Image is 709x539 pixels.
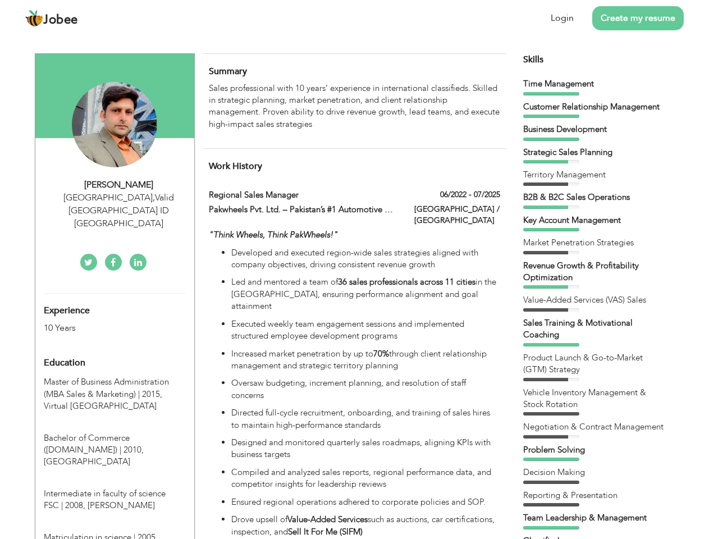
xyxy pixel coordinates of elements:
span: Skills [523,53,543,66]
p: Increased market penetration by up to through client relationship management and strategic territ... [231,348,500,372]
span: Bachelor of Commerce (B.COM), University of Punjab, 2010 [44,432,144,455]
div: Decision Making [523,467,664,478]
a: Jobee [25,10,78,28]
p: Compiled and analyzed sales reports, regional performance data, and competitor insights for leade... [231,467,500,491]
div: Territory Management [523,169,664,181]
p: Directed full-cycle recruitment, onboarding, and training of sales hires to maintain high-perform... [231,407,500,431]
em: "Think Wheels, Think PakWheels!" [209,229,338,240]
a: Login [551,12,574,25]
strong: Value-Added Services [287,514,368,525]
p: Executed weekly team engagement sessions and implemented structured employee development programs [231,318,500,342]
p: Sales professional with 10 years’ experience in international classifieds. Skilled in strategic p... [209,83,500,131]
span: Jobee [43,14,78,26]
div: Intermediate in faculty of science FSC, 2008 [35,471,194,512]
span: Summary [209,65,247,77]
p: Ensured regional operations adhered to corporate policies and SOP. [231,496,500,508]
label: [GEOGRAPHIC_DATA] / [GEOGRAPHIC_DATA] [414,204,500,226]
span: Experience [44,306,90,316]
strong: 36 sales professionals across 11 cities [338,276,475,287]
div: Bachelor of Commerce (B.COM), 2010 [35,415,194,468]
div: Problem Solving [523,444,664,456]
p: Developed and executed region-wide sales strategies aligned with company objectives, driving cons... [231,247,500,271]
p: Designed and monitored quarterly sales roadmaps, aligning KPIs with business targets [231,437,500,461]
p: Drove upsell of such as auctions, car certifications, inspection, and [231,514,500,538]
div: Product Launch & Go-to-Market (GTM) Strategy [523,352,664,376]
strong: Sell It For Me (SIFM) [288,526,363,537]
div: Vehicle Inventory Management & Stock Rotation [523,387,664,411]
div: 10 Years [44,322,159,335]
div: Master of Business Administration (MBA Sales & Marketing), 2015 [35,376,194,412]
div: Sales Training & Motivational Coaching [523,317,664,341]
div: Strategic Sales Planning [523,147,664,158]
label: 06/2022 - 07/2025 [440,189,500,200]
div: Value-Added Services (VAS) Sales [523,294,664,306]
span: [GEOGRAPHIC_DATA] [44,456,130,467]
p: Oversaw budgeting, increment planning, and resolution of staff concerns [231,377,500,401]
div: B2B & B2C Sales Operations [523,191,664,203]
div: Time Management [523,78,664,90]
div: Market Penetration Strategies [523,237,664,249]
div: Revenue Growth & Profitability Optimization [523,260,664,284]
div: Negotiation & Contract Management [523,421,664,433]
span: Master of Business Administration (MBA Sales & Marketing), Virtual University of Pakistan, 2015 [44,376,169,399]
strong: 70% [373,348,389,359]
div: [GEOGRAPHIC_DATA] Valid [GEOGRAPHIC_DATA] ID [GEOGRAPHIC_DATA] [44,191,194,230]
a: Create my resume [592,6,684,30]
span: Work History [209,160,262,172]
div: Business Development [523,124,664,135]
span: [PERSON_NAME] [88,500,155,511]
span: , [153,191,155,204]
div: Team Leadership & Management [523,512,664,524]
div: Reporting & Presentation [523,490,664,501]
div: [PERSON_NAME] [44,179,194,191]
div: Customer Relationship Management [523,101,664,113]
label: Regional Sales Manager [209,189,397,201]
span: Intermediate in faculty of science FSC, BISE Gujrawala, 2008 [44,488,166,511]
div: Key Account Management [523,214,664,226]
img: jobee.io [25,10,43,28]
span: Virtual [GEOGRAPHIC_DATA] [44,400,157,412]
p: Led and mentored a team of in the [GEOGRAPHIC_DATA], ensuring performance alignment and goal atta... [231,276,500,312]
span: Education [44,358,85,368]
label: Pakwheels Pvt. Ltd. – Pakistan’s #1 Automotive Platform | [209,204,397,216]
